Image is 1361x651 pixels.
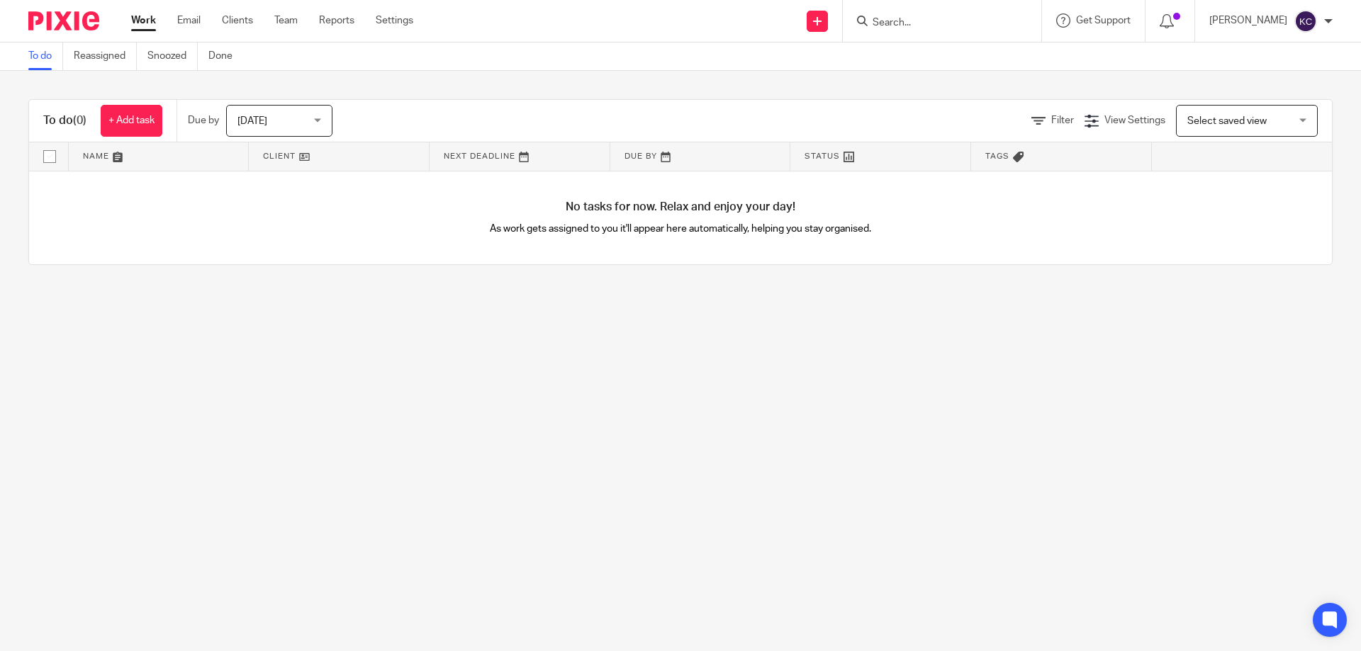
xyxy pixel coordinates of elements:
h4: No tasks for now. Relax and enjoy your day! [29,200,1332,215]
a: Clients [222,13,253,28]
input: Search [871,17,999,30]
a: Settings [376,13,413,28]
p: [PERSON_NAME] [1209,13,1287,28]
a: + Add task [101,105,162,137]
a: Reports [319,13,354,28]
a: Email [177,13,201,28]
img: Pixie [28,11,99,30]
span: Tags [985,152,1009,160]
a: Team [274,13,298,28]
a: Work [131,13,156,28]
a: Done [208,43,243,70]
p: As work gets assigned to you it'll appear here automatically, helping you stay organised. [355,222,1007,236]
a: To do [28,43,63,70]
span: View Settings [1104,115,1165,125]
span: [DATE] [237,116,267,126]
h1: To do [43,113,86,128]
span: Filter [1051,115,1074,125]
span: Get Support [1076,16,1131,26]
span: (0) [73,115,86,126]
a: Reassigned [74,43,137,70]
a: Snoozed [147,43,198,70]
img: svg%3E [1294,10,1317,33]
p: Due by [188,113,219,128]
span: Select saved view [1187,116,1267,126]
